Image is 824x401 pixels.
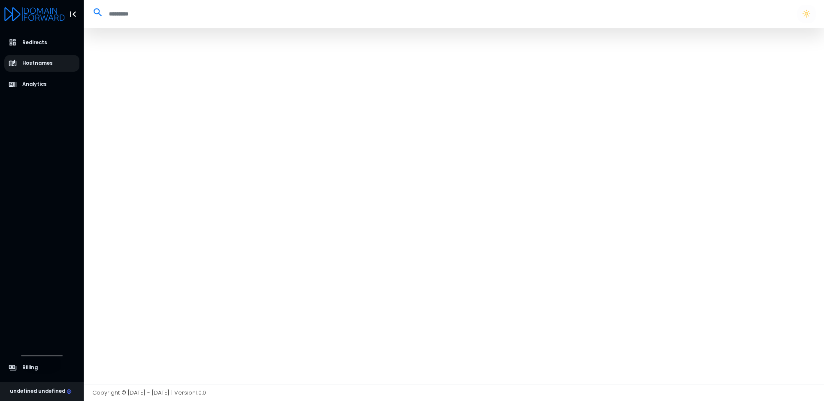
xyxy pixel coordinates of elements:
button: Toggle Aside [65,6,81,22]
a: Logo [4,8,65,19]
a: Hostnames [4,55,80,72]
span: Redirects [22,39,47,46]
span: Hostnames [22,60,53,67]
a: Billing [4,359,80,376]
a: Analytics [4,76,80,93]
span: Copyright © [DATE] - [DATE] | Version 1.0.0 [92,389,206,397]
a: Redirects [4,34,80,51]
div: undefined undefined [10,388,72,395]
span: Analytics [22,81,47,88]
span: Billing [22,364,38,371]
